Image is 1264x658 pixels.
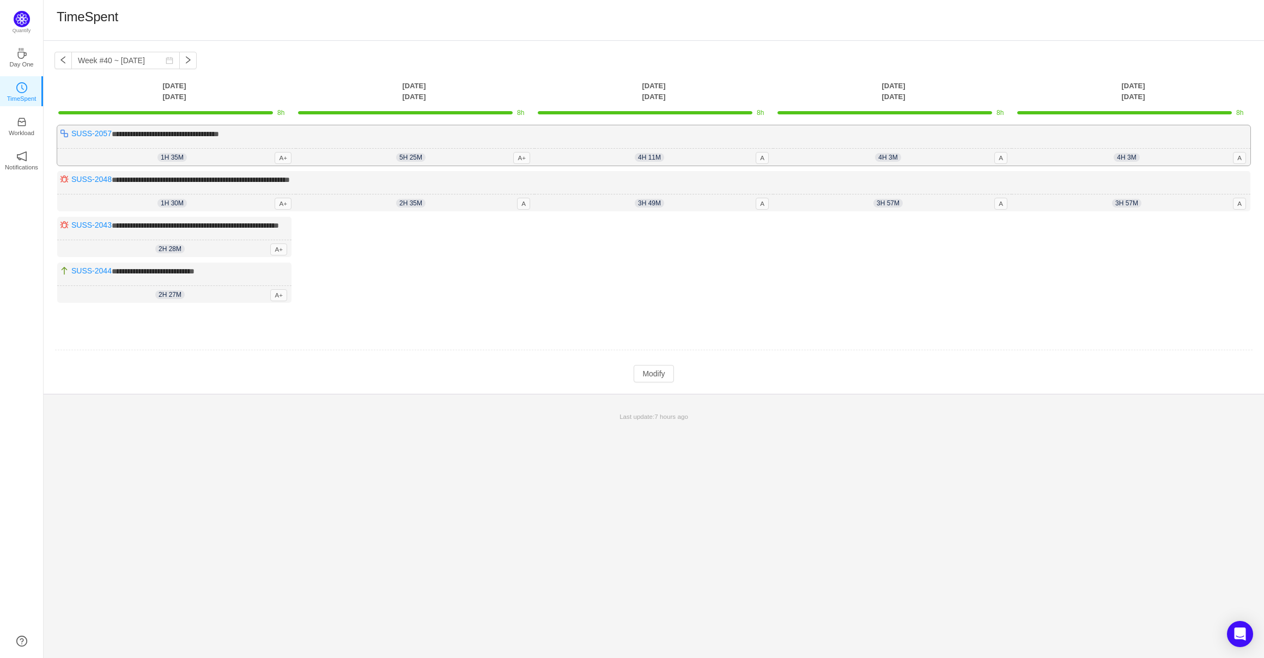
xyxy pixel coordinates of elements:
span: 3h 49m [635,199,664,208]
span: A [756,198,769,210]
th: [DATE] [DATE] [1013,80,1253,102]
span: A+ [270,289,287,301]
span: 8h [517,109,524,117]
button: Modify [634,365,673,382]
span: 8h [277,109,284,117]
span: A [1233,198,1246,210]
p: Notifications [5,162,38,172]
i: icon: notification [16,151,27,162]
i: icon: inbox [16,117,27,127]
span: A [1233,152,1246,164]
a: SUSS-2043 [71,221,112,229]
span: A+ [513,152,530,164]
div: Open Intercom Messenger [1227,621,1253,647]
p: Day One [9,59,33,69]
span: A [517,198,530,210]
p: TimeSpent [7,94,37,103]
p: Quantify [13,27,31,35]
a: icon: clock-circleTimeSpent [16,86,27,96]
span: A [756,152,769,164]
a: icon: question-circle [16,636,27,647]
span: 4h 3m [875,153,901,162]
th: [DATE] [DATE] [534,80,774,102]
span: 1h 35m [157,153,187,162]
span: A+ [275,152,291,164]
span: 1h 30m [157,199,187,208]
button: icon: left [54,52,72,69]
h1: TimeSpent [57,9,118,25]
img: 10303 [60,221,69,229]
img: 10316 [60,129,69,138]
span: A [994,152,1007,164]
input: Select a week [71,52,180,69]
i: icon: coffee [16,48,27,59]
i: icon: clock-circle [16,82,27,93]
span: A+ [270,243,287,255]
img: 10310 [60,266,69,275]
span: A+ [275,198,291,210]
a: SUSS-2044 [71,266,112,275]
span: 4h 11m [635,153,664,162]
button: icon: right [179,52,197,69]
span: 2h 27m [155,290,185,299]
span: Last update: [619,413,688,420]
span: 8h [1236,109,1243,117]
a: SUSS-2048 [71,175,112,184]
span: 8h [757,109,764,117]
span: A [994,198,1007,210]
span: 4h 3m [1114,153,1139,162]
span: 5h 25m [396,153,426,162]
th: [DATE] [DATE] [774,80,1013,102]
span: 2h 28m [155,245,185,253]
span: 3h 57m [873,199,903,208]
th: [DATE] [DATE] [54,80,294,102]
img: 10303 [60,175,69,184]
a: icon: inboxWorkload [16,120,27,131]
span: 8h [996,109,1004,117]
i: icon: calendar [166,57,173,64]
span: 2h 35m [396,199,426,208]
a: SUSS-2057 [71,129,112,138]
th: [DATE] [DATE] [294,80,534,102]
a: icon: notificationNotifications [16,154,27,165]
span: 7 hours ago [654,413,688,420]
img: Quantify [14,11,30,27]
p: Workload [9,128,34,138]
a: icon: coffeeDay One [16,51,27,62]
span: 3h 57m [1112,199,1141,208]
